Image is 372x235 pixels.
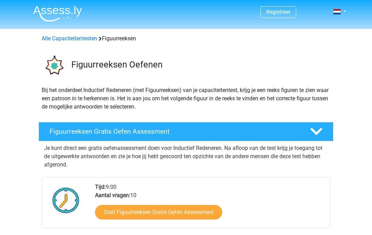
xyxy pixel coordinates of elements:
[95,184,106,190] b: Tijd:
[44,144,328,169] p: Je kunt direct een gratis oefenassessment doen voor Inductief Redeneren. Na afloop van de test kr...
[50,127,299,135] h4: Figuurreeksen Gratis Oefen Assessment
[266,9,290,15] a: Registreer
[39,34,333,43] div: Figuurreeksen
[42,86,330,111] p: Bij het onderdeel Inductief Redeneren (met Figuurreeksen) van je capaciteitentest, krijg je een r...
[90,183,330,228] div: 9:00 10
[71,59,328,70] h3: Figuurreeksen Oefenen
[49,183,83,217] img: Klok
[95,192,130,198] b: Aantal vragen:
[42,35,97,42] a: Alle Capaciteitentesten
[33,6,82,22] img: Assessly
[36,122,336,141] a: Figuurreeksen Gratis Oefen Assessment
[95,205,222,219] a: Start Figuurreeksen Gratis Oefen Assessment
[39,51,68,80] img: figuurreeksen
